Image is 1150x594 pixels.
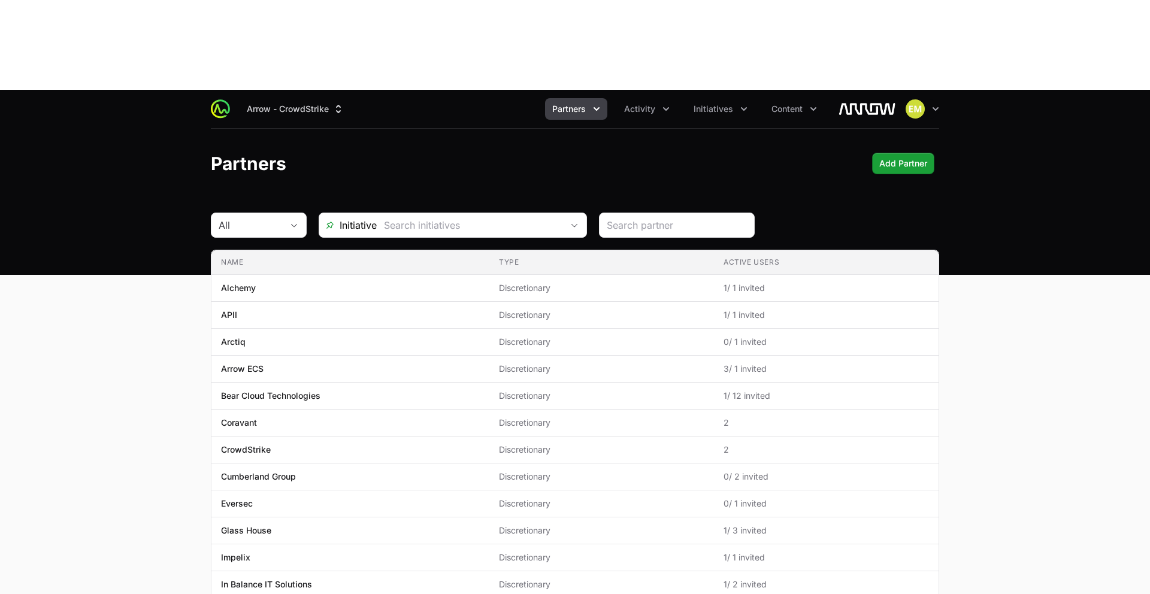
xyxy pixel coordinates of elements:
[724,282,929,294] span: 1 / 1 invited
[879,156,927,171] span: Add Partner
[319,218,377,232] span: Initiative
[499,525,704,537] span: Discretionary
[499,578,704,590] span: Discretionary
[724,498,929,510] span: 0 / 1 invited
[545,98,607,120] div: Partners menu
[499,498,704,510] span: Discretionary
[221,498,253,510] p: Eversec
[624,103,655,115] span: Activity
[240,98,352,120] div: Supplier switch menu
[764,98,824,120] button: Content
[872,153,934,174] div: Primary actions
[724,309,929,321] span: 1 / 1 invited
[499,282,704,294] span: Discretionary
[771,103,803,115] span: Content
[499,309,704,321] span: Discretionary
[724,444,929,456] span: 2
[724,551,929,563] span: 1 / 1 invited
[211,153,286,174] h1: Partners
[211,213,306,237] button: All
[724,363,929,375] span: 3 / 1 invited
[499,471,704,483] span: Discretionary
[211,250,489,275] th: Name
[694,103,733,115] span: Initiatives
[221,309,237,321] p: APII
[724,525,929,537] span: 1 / 3 invited
[499,444,704,456] span: Discretionary
[562,213,586,237] div: Open
[489,250,714,275] th: Type
[724,336,929,348] span: 0 / 1 invited
[724,417,929,429] span: 2
[552,103,586,115] span: Partners
[377,213,562,237] input: Search initiatives
[764,98,824,120] div: Content menu
[221,390,320,402] p: Bear Cloud Technologies
[221,363,264,375] p: Arrow ECS
[617,98,677,120] button: Activity
[221,282,256,294] p: Alchemy
[221,444,271,456] p: CrowdStrike
[617,98,677,120] div: Activity menu
[499,390,704,402] span: Discretionary
[724,578,929,590] span: 1 / 2 invited
[686,98,755,120] div: Initiatives menu
[724,390,929,402] span: 1 / 12 invited
[545,98,607,120] button: Partners
[906,99,925,119] img: Eric Mingus
[221,578,312,590] p: In Balance IT Solutions
[724,471,929,483] span: 0 / 2 invited
[607,218,747,232] input: Search partner
[221,336,246,348] p: Arctiq
[499,417,704,429] span: Discretionary
[499,363,704,375] span: Discretionary
[221,551,250,563] p: Impelix
[240,98,352,120] button: Arrow - CrowdStrike
[221,417,257,429] p: Coravant
[221,525,271,537] p: Glass House
[499,336,704,348] span: Discretionary
[714,250,939,275] th: Active Users
[219,218,282,232] div: All
[686,98,755,120] button: Initiatives
[221,471,296,483] p: Cumberland Group
[499,551,704,563] span: Discretionary
[839,97,896,121] img: Arrow
[230,98,824,120] div: Main navigation
[211,99,230,119] img: ActivitySource
[872,153,934,174] button: Add Partner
